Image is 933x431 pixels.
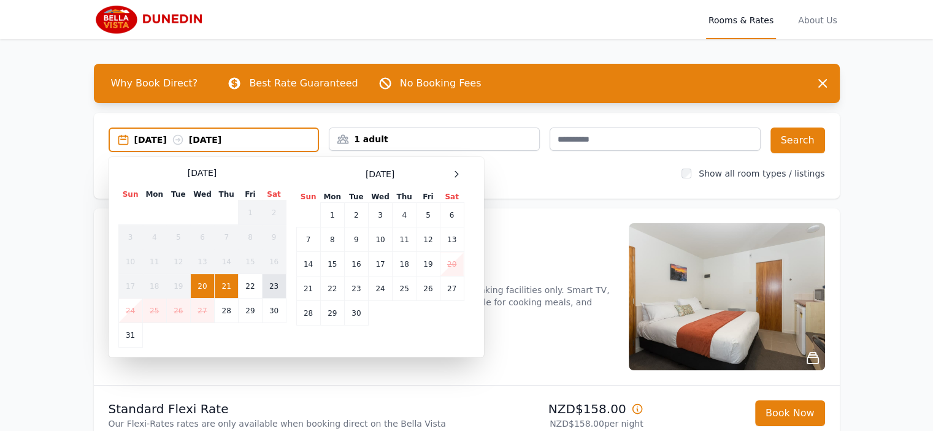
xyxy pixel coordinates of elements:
td: 15 [320,252,344,277]
td: 19 [166,274,190,299]
td: 13 [440,227,464,252]
td: 23 [262,274,286,299]
p: NZD$158.00 per night [472,418,643,430]
td: 21 [296,277,320,301]
td: 24 [368,277,392,301]
p: No Booking Fees [400,76,482,91]
th: Fri [417,191,440,203]
span: [DATE] [366,168,394,180]
td: 1 [239,200,262,225]
td: 22 [239,274,262,299]
td: 18 [393,252,417,277]
div: [DATE] [DATE] [134,134,318,146]
th: Wed [190,189,214,200]
td: 11 [393,227,417,252]
td: 17 [368,252,392,277]
th: Sat [262,189,286,200]
td: 26 [417,277,440,301]
td: 20 [190,274,214,299]
td: 15 [239,250,262,274]
td: 28 [215,299,239,323]
td: 27 [190,299,214,323]
td: 27 [440,277,464,301]
span: Why Book Direct? [101,71,208,96]
td: 19 [417,252,440,277]
td: 10 [118,250,142,274]
p: Standard Flexi Rate [109,400,462,418]
td: 25 [142,299,166,323]
td: 9 [262,225,286,250]
td: 18 [142,274,166,299]
th: Wed [368,191,392,203]
th: Tue [166,189,190,200]
th: Mon [320,191,344,203]
th: Thu [393,191,417,203]
td: 16 [344,252,368,277]
p: NZD$158.00 [472,400,643,418]
th: Tue [344,191,368,203]
td: 10 [368,227,392,252]
div: 1 adult [329,133,539,145]
td: 2 [262,200,286,225]
td: 6 [440,203,464,227]
th: Sat [440,191,464,203]
span: [DATE] [188,167,217,179]
td: 14 [296,252,320,277]
td: 8 [320,227,344,252]
td: 14 [215,250,239,274]
th: Mon [142,189,166,200]
img: Bella Vista Dunedin [94,5,212,34]
td: 23 [344,277,368,301]
td: 29 [320,301,344,326]
td: 3 [118,225,142,250]
th: Sun [118,189,142,200]
button: Book Now [755,400,825,426]
td: 29 [239,299,262,323]
th: Fri [239,189,262,200]
td: 4 [393,203,417,227]
td: 1 [320,203,344,227]
td: 30 [344,301,368,326]
td: 5 [417,203,440,227]
td: 22 [320,277,344,301]
td: 25 [393,277,417,301]
th: Thu [215,189,239,200]
td: 7 [215,225,239,250]
td: 20 [440,252,464,277]
label: Show all room types / listings [699,169,824,178]
td: 4 [142,225,166,250]
td: 6 [190,225,214,250]
td: 30 [262,299,286,323]
td: 8 [239,225,262,250]
td: 9 [344,227,368,252]
td: 26 [166,299,190,323]
td: 2 [344,203,368,227]
td: 3 [368,203,392,227]
td: 21 [215,274,239,299]
button: Search [770,128,825,153]
td: 7 [296,227,320,252]
th: Sun [296,191,320,203]
td: 31 [118,323,142,348]
td: 24 [118,299,142,323]
td: 12 [417,227,440,252]
td: 17 [118,274,142,299]
td: 5 [166,225,190,250]
td: 12 [166,250,190,274]
td: 28 [296,301,320,326]
td: 16 [262,250,286,274]
p: Best Rate Guaranteed [249,76,358,91]
td: 13 [190,250,214,274]
td: 11 [142,250,166,274]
